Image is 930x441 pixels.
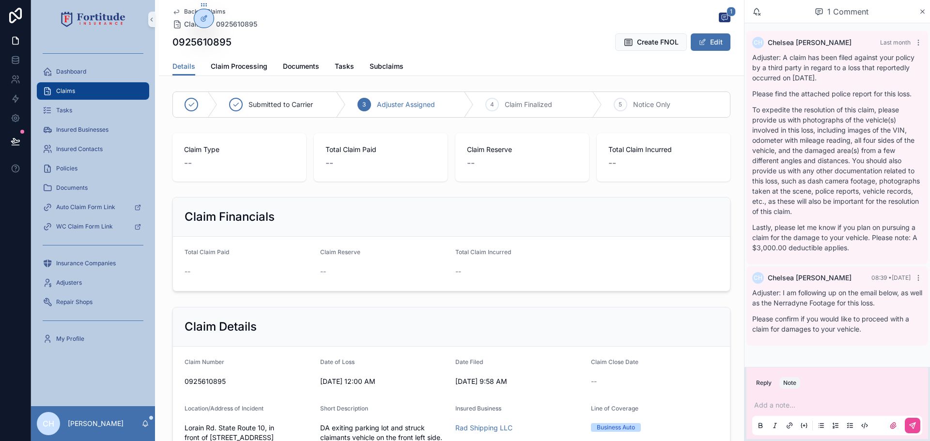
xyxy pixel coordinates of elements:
[31,39,155,360] div: scrollable content
[56,259,116,267] span: Insurance Companies
[172,61,195,71] span: Details
[752,288,922,308] p: Adjuster: I am following up on the email below, as well as the Nerradyne Footage for this loss.
[719,13,730,24] button: 1
[467,145,577,154] span: Claim Reserve
[43,418,54,429] span: CH
[37,255,149,272] a: Insurance Companies
[591,405,638,412] span: Line of Coverage
[37,293,149,311] a: Repair Shops
[505,100,552,109] span: Claim Finalized
[68,419,124,428] p: [PERSON_NAME]
[370,58,403,77] a: Subclaims
[455,248,511,256] span: Total Claim Incurred
[56,165,77,172] span: Policies
[754,274,762,282] span: CH
[56,106,72,114] span: Tasks
[633,100,670,109] span: Notice Only
[56,184,88,192] span: Documents
[827,6,868,17] span: 1 Comment
[184,8,225,15] span: Back to Claims
[248,100,313,109] span: Submitted to Carrier
[56,279,82,287] span: Adjusters
[637,37,679,47] span: Create FNOL
[184,156,192,170] span: --
[768,38,852,47] span: Chelsea [PERSON_NAME]
[211,58,267,77] a: Claim Processing
[752,89,922,99] p: Please find the attached police report for this loss.
[325,156,333,170] span: --
[37,160,149,177] a: Policies
[37,218,149,235] a: WC Claim Form Link
[591,358,638,365] span: Claim Close Date
[185,209,275,225] h2: Claim Financials
[320,248,360,256] span: Claim Reserve
[455,267,461,276] span: --
[211,61,267,71] span: Claim Processing
[172,8,225,15] a: Back to Claims
[335,61,354,71] span: Tasks
[56,126,108,134] span: Insured Businesses
[185,319,257,335] h2: Claim Details
[320,358,355,365] span: Date of Loss
[455,377,583,386] span: [DATE] 9:58 AM
[283,61,319,71] span: Documents
[37,274,149,291] a: Adjusters
[779,377,800,389] button: Note
[37,330,149,348] a: My Profile
[56,298,93,306] span: Repair Shops
[37,121,149,138] a: Insured Businesses
[752,314,922,334] p: Please confirm if you would like to proceed with a claim for damages to your vehicle.
[37,102,149,119] a: Tasks
[37,198,149,216] a: Auto Claim Form Link
[325,145,436,154] span: Total Claim Paid
[320,405,368,412] span: Short Description
[184,19,206,29] span: Claims
[184,145,294,154] span: Claim Type
[467,156,475,170] span: --
[185,267,190,276] span: --
[597,423,635,432] div: Business Auto
[619,101,622,108] span: 5
[37,179,149,197] a: Documents
[216,19,257,29] a: 0925610895
[172,58,195,76] a: Details
[752,52,922,83] p: Adjuster: A claim has been filed against your policy by a third party in regard to a loss that re...
[591,377,597,386] span: --
[768,273,852,283] span: Chelsea [PERSON_NAME]
[283,58,319,77] a: Documents
[335,58,354,77] a: Tasks
[455,423,512,433] a: Rad Shipping LLC
[752,377,775,389] button: Reply
[455,358,483,365] span: Date Filed
[320,267,326,276] span: --
[320,377,448,386] span: [DATE] 12:00 AM
[172,19,206,29] a: Claims
[783,379,796,387] div: Note
[362,101,366,108] span: 3
[172,35,232,49] h1: 0925610895
[185,248,229,256] span: Total Claim Paid
[691,33,730,51] button: Edit
[880,39,911,46] span: Last month
[455,405,501,412] span: Insured Business
[185,377,312,386] span: 0925610895
[61,12,125,27] img: App logo
[871,274,911,281] span: 08:39 • [DATE]
[185,358,224,365] span: Claim Number
[56,68,86,76] span: Dashboard
[37,140,149,158] a: Insured Contacts
[56,87,75,95] span: Claims
[752,222,922,253] p: Lastly, please let me know if you plan on pursuing a claim for the damage to your vehicle. Please...
[185,405,263,412] span: Location/Address of Incident
[490,101,494,108] span: 4
[727,7,736,16] span: 1
[56,145,103,153] span: Insured Contacts
[754,39,762,46] span: CH
[608,156,616,170] span: --
[37,63,149,80] a: Dashboard
[615,33,687,51] button: Create FNOL
[56,223,113,230] span: WC Claim Form Link
[608,145,719,154] span: Total Claim Incurred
